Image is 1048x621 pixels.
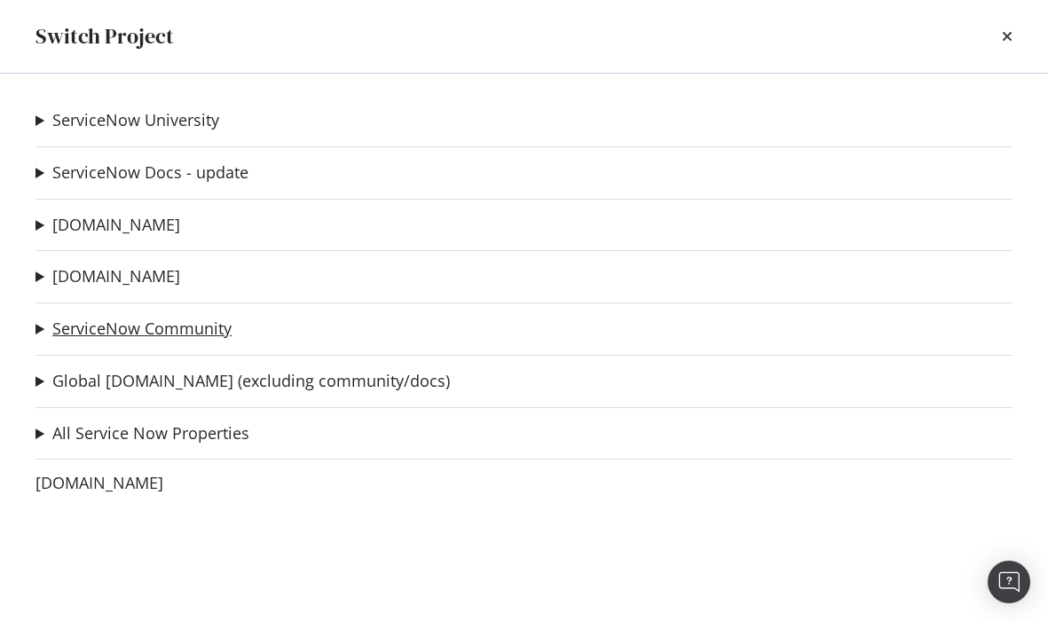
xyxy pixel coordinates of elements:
div: Switch Project [35,21,174,51]
div: times [1002,21,1013,51]
a: ServiceNow University [52,111,219,130]
summary: ServiceNow University [35,109,219,132]
summary: Global [DOMAIN_NAME] (excluding community/docs) [35,370,450,393]
a: ServiceNow Community [52,319,232,338]
summary: [DOMAIN_NAME] [35,265,180,288]
summary: ServiceNow Docs - update [35,161,248,185]
a: Global [DOMAIN_NAME] (excluding community/docs) [52,372,450,390]
summary: ServiceNow Community [35,318,232,341]
a: All Service Now Properties [52,424,249,443]
a: [DOMAIN_NAME] [52,216,180,234]
summary: All Service Now Properties [35,422,249,445]
a: ServiceNow Docs - update [52,163,248,182]
a: [DOMAIN_NAME] [52,267,180,286]
summary: [DOMAIN_NAME] [35,214,180,237]
a: [DOMAIN_NAME] [35,474,163,492]
div: Open Intercom Messenger [988,561,1030,603]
